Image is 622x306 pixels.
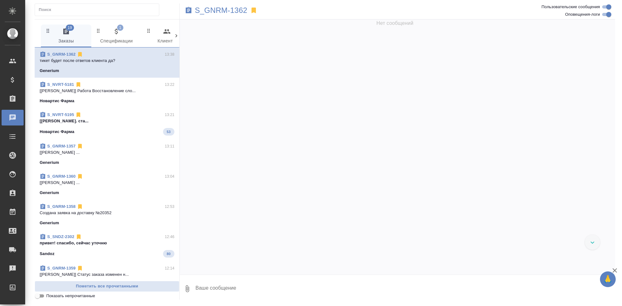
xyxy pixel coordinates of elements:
span: Пометить все прочитанными [38,283,176,290]
svg: Отписаться [77,173,83,180]
p: Sandoz [40,251,54,257]
p: 12:46 [165,234,174,240]
div: S_GNRM-135812:53Создана заявка на доставку №20352Generium [35,200,179,230]
a: S_NVRT-5181 [47,82,74,87]
p: Generium [40,68,59,74]
svg: Зажми и перетащи, чтобы поменять порядок вкладок [95,28,101,34]
p: [[PERSON_NAME] ... [40,149,174,156]
a: S_GNRM-1362 [195,7,247,14]
svg: Отписаться [77,265,83,271]
button: Пометить все прочитанными [35,281,179,292]
div: S_NVRT-518113:22[[PERSON_NAME]] Работа Восстановление сло...Новартис Фарма [35,78,179,108]
a: S_GNRM-1360 [47,174,76,179]
p: 13:38 [165,51,174,58]
p: [[PERSON_NAME]] Работа Восстановление сло... [40,88,174,94]
a: S_GNRM-1359 [47,266,76,270]
span: 53 [163,129,174,135]
span: Спецификации [95,28,138,45]
button: 🙏 [600,271,616,287]
p: Generium [40,159,59,166]
p: тикет будет после ответов клиента да? [40,58,174,64]
p: [[PERSON_NAME] ... [40,180,174,186]
span: Пользовательские сообщения [541,4,600,10]
div: S_GNRM-135912:14[[PERSON_NAME]] Статус заказа изменен н...Generium [35,261,179,292]
p: привет! спасибо, сейчас уточню [40,240,174,246]
a: S_SNDZ-2302 [47,234,74,239]
p: 13:22 [165,81,174,88]
svg: Отписаться [77,51,83,58]
input: Поиск [39,5,159,14]
a: S_GNRM-1358 [47,204,76,209]
p: 12:14 [165,265,174,271]
div: S_GNRM-136213:38тикет будет после ответов клиента да?Generium [35,47,179,78]
p: 12:53 [165,203,174,210]
span: Нет сообщений [376,19,414,27]
p: Новартис Фарма [40,98,74,104]
svg: Зажми и перетащи, чтобы поменять порядок вкладок [146,28,152,34]
div: S_GNRM-135713:11[[PERSON_NAME] ...Generium [35,139,179,170]
div: S_NVRT-519513:21[[PERSON_NAME]. ста...Новартис Фарма53 [35,108,179,139]
span: 1 [117,25,123,31]
a: S_GNRM-1362 [47,52,76,57]
p: Новартис Фарма [40,129,74,135]
svg: Отписаться [76,234,82,240]
span: 🙏 [602,273,613,286]
p: Generium [40,190,59,196]
span: Заказы [45,28,88,45]
div: S_SNDZ-230212:46привет! спасибо, сейчас уточнюSandoz80 [35,230,179,261]
a: S_NVRT-5195 [47,112,74,117]
svg: Отписаться [75,81,82,88]
span: 80 [163,251,174,257]
p: 13:04 [165,173,174,180]
span: Показать непрочитанные [46,293,95,299]
svg: Отписаться [75,112,82,118]
div: S_GNRM-136013:04[[PERSON_NAME] ...Generium [35,170,179,200]
p: [[PERSON_NAME]] Статус заказа изменен н... [40,271,174,278]
span: Оповещения-логи [565,11,600,18]
p: Создана заявка на доставку №20352 [40,210,174,216]
p: Generium [40,220,59,226]
span: Клиенты [145,28,188,45]
p: [[PERSON_NAME]. ста... [40,118,174,124]
span: 19 [66,25,74,31]
a: S_GNRM-1357 [47,144,76,148]
svg: Зажми и перетащи, чтобы поменять порядок вкладок [45,28,51,34]
svg: Отписаться [77,143,83,149]
svg: Отписаться [77,203,83,210]
p: 13:11 [165,143,174,149]
p: 13:21 [165,112,174,118]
